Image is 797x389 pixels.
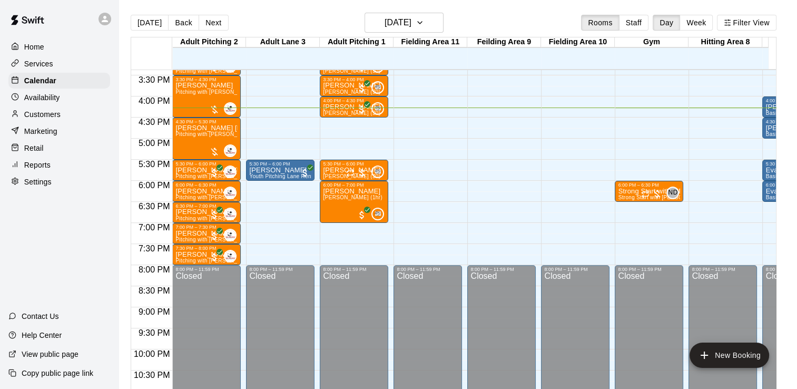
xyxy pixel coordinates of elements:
img: Jimmy Johnson [372,167,383,177]
button: Next [199,15,228,31]
button: [DATE] [365,13,444,33]
div: 3:30 PM – 4:30 PM: Pitching with Enrique (1 hr) [172,75,241,118]
span: Pitching with [PERSON_NAME] (30 min) [175,173,277,179]
div: 7:30 PM – 8:00 PM [175,246,238,251]
div: 3:30 PM – 4:00 PM: Jimmy Pitching (30) [320,75,388,96]
span: Pitching with [PERSON_NAME] (30 min) [175,237,277,242]
span: 6:00 PM [136,181,173,190]
span: Enrique De Los Rios [228,187,237,199]
div: Adult Lane 3 [246,37,320,47]
button: add [690,343,769,368]
span: 9:30 PM [136,328,173,337]
div: 5:30 PM – 6:00 PM: Glenn Wilson [246,160,314,181]
div: Nick Dionisio [666,187,679,199]
span: Pitching with [PERSON_NAME] (30 min) [175,194,277,200]
a: Services [8,56,110,72]
p: View public page [22,349,78,359]
a: Retail [8,140,110,156]
p: Marketing [24,126,57,137]
span: [PERSON_NAME] (30) [323,89,380,95]
div: 6:00 PM – 7:00 PM: Jimmy Pitching (1hr) [320,181,388,223]
span: [PERSON_NAME] (30) [323,173,380,179]
span: Strong Start with [PERSON_NAME] (30 min session) [618,194,750,200]
a: Calendar [8,73,110,89]
div: 8:00 PM – 11:59 PM [544,267,606,272]
span: Enrique De Los Rios [228,208,237,220]
span: Jimmy Johnson [376,102,384,115]
div: 8:00 PM – 11:59 PM [323,267,385,272]
button: Filter View [717,15,776,31]
span: ND [668,188,677,198]
span: All customers have paid [209,210,220,220]
div: Enrique De Los Rios [224,250,237,262]
div: Enrique De Los Rios [224,102,237,115]
div: 5:30 PM – 6:00 PM [175,161,238,167]
button: Back [168,15,199,31]
img: Enrique De Los Rios [225,209,235,219]
button: [DATE] [131,15,169,31]
div: Enrique De Los Rios [224,166,237,178]
div: 8:00 PM – 11:59 PM [397,267,459,272]
div: Fielding Area 10 [541,37,615,47]
span: 10:30 PM [131,371,172,380]
p: Contact Us [22,311,59,322]
a: Home [8,39,110,55]
span: All customers have paid [209,252,220,262]
div: 4:00 PM – 4:30 PM [323,98,385,103]
div: Enrique De Los Rios [224,187,237,199]
p: Home [24,42,44,52]
span: 3:30 PM [136,75,173,84]
span: Pitching with [PERSON_NAME] (30 min) [175,68,277,74]
div: Customers [8,106,110,122]
div: 6:00 PM – 6:30 PM [618,182,680,188]
span: Jimmy Johnson [376,166,384,178]
a: Settings [8,174,110,190]
img: Enrique De Los Rios [225,167,235,177]
span: 5:00 PM [136,139,173,148]
div: 7:30 PM – 8:00 PM: Max Miller [172,244,241,265]
div: 8:00 PM – 11:59 PM [692,267,754,272]
div: 6:30 PM – 7:00 PM: Jeremy Haplin [172,202,241,223]
span: Pitching with [PERSON_NAME] (30 min) [175,258,277,264]
div: 7:00 PM – 7:30 PM [175,225,238,230]
span: 7:00 PM [136,223,173,232]
div: Adult Pitching 1 [320,37,393,47]
div: 8:00 PM – 11:59 PM [175,267,238,272]
div: Hitting Area 8 [688,37,762,47]
p: Retail [24,143,44,153]
div: 8:00 PM – 11:59 PM [249,267,311,272]
img: Jimmy Johnson [372,103,383,114]
div: Fielding Area 11 [393,37,467,47]
a: Marketing [8,123,110,139]
div: Jimmy Johnson [371,208,384,220]
div: 3:30 PM – 4:30 PM [175,77,238,82]
div: Reports [8,157,110,173]
span: All customers have paid [357,210,367,220]
span: 9:00 PM [136,307,173,316]
span: [PERSON_NAME] (30) [323,110,380,116]
span: 10:00 PM [131,349,172,358]
span: [PERSON_NAME] (1hr) [323,194,382,200]
div: 3:30 PM – 4:00 PM [323,77,385,82]
span: Nick Dionisio [671,187,679,199]
div: Enrique De Los Rios [224,208,237,220]
div: 4:00 PM – 4:30 PM: Jimmy Pitching (30) [320,96,388,118]
span: Enrique De Los Rios [228,229,237,241]
div: 5:30 PM – 6:00 PM: Cooper Cox [172,160,241,181]
div: 6:00 PM – 7:00 PM [323,182,385,188]
h6: [DATE] [385,15,411,30]
span: Enrique De Los Rios [228,250,237,262]
p: Customers [24,109,61,120]
button: Week [680,15,713,31]
img: Jimmy Johnson [372,209,383,219]
p: Settings [24,177,52,187]
span: Jimmy Johnson [376,208,384,220]
span: Enrique De Los Rios [228,102,237,115]
div: 8:00 PM – 11:59 PM [470,267,533,272]
span: 7:30 PM [136,244,173,253]
div: 6:30 PM – 7:00 PM [175,203,238,209]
